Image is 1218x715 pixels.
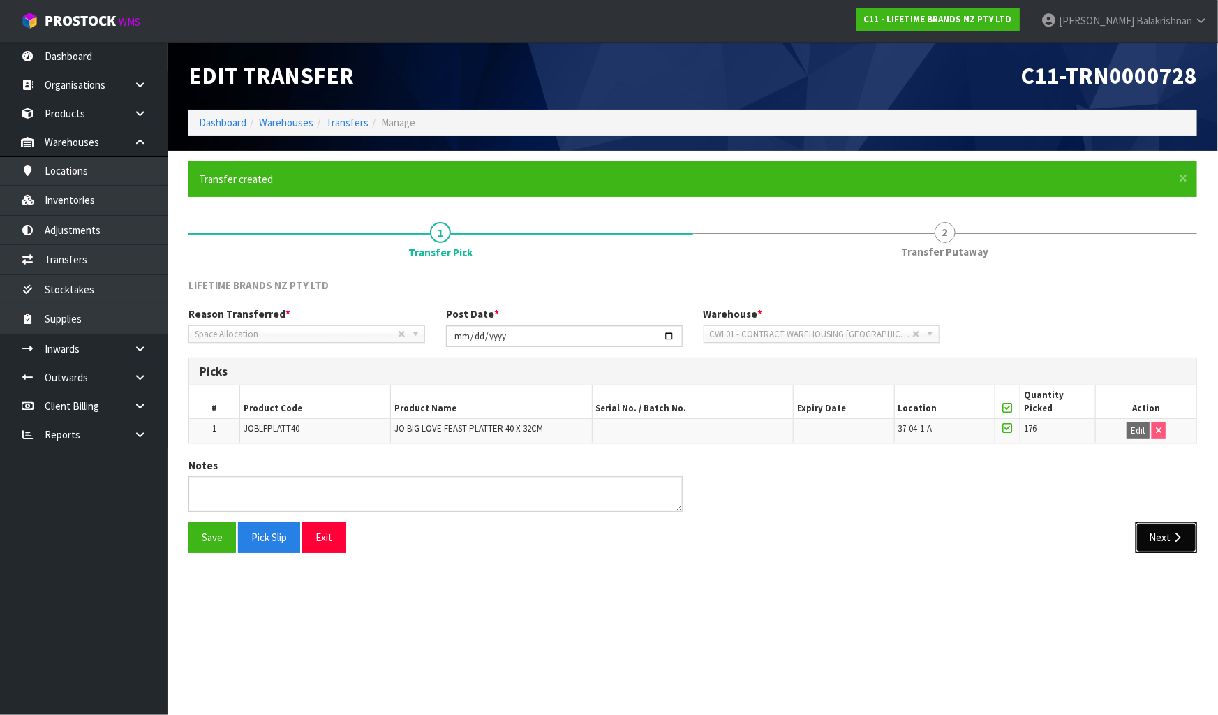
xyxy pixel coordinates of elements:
span: 176 [1024,422,1037,434]
th: Product Name [391,385,593,418]
span: Space Allocation [195,326,398,343]
label: Warehouse [704,307,763,321]
label: Post Date [446,307,499,321]
button: Edit [1127,422,1150,439]
span: 2 [935,222,956,243]
span: JOBLFPLATT40 [244,422,299,434]
label: Reason Transferred [188,307,290,321]
img: cube-alt.png [21,12,38,29]
span: C11-TRN0000728 [1020,61,1197,90]
span: Manage [381,116,415,129]
span: ProStock [45,12,116,30]
span: 37-04-1-A [898,422,933,434]
span: × [1179,168,1187,188]
th: Serial No. / Batch No. [592,385,794,418]
button: Save [188,522,236,552]
span: Transfer Pick [408,245,473,260]
span: Transfer created [199,172,273,186]
label: Notes [188,458,218,473]
span: [PERSON_NAME] [1059,14,1134,27]
button: Exit [302,522,346,552]
th: Location [894,385,995,418]
span: CWL01 - CONTRACT WAREHOUSING [GEOGRAPHIC_DATA] [710,326,913,343]
span: 1 [212,422,216,434]
button: Next [1136,522,1197,552]
h3: Picks [200,365,1186,378]
th: Product Code [239,385,390,418]
span: Balakrishnan [1136,14,1192,27]
th: # [189,385,239,418]
strong: C11 - LIFETIME BRANDS NZ PTY LTD [864,13,1012,25]
th: Quantity Picked [1020,385,1095,418]
small: WMS [119,15,140,29]
span: JO BIG LOVE FEAST PLATTER 40 X 32CM [394,422,543,434]
th: Expiry Date [794,385,894,418]
span: Transfer Putaway [901,244,988,259]
a: Dashboard [199,116,246,129]
th: Action [1096,385,1196,418]
a: Warehouses [259,116,313,129]
button: Pick Slip [238,522,300,552]
span: Edit Transfer [188,61,354,90]
a: C11 - LIFETIME BRANDS NZ PTY LTD [856,8,1020,31]
input: Post Date [446,325,683,347]
a: Transfers [326,116,369,129]
span: 1 [430,222,451,243]
span: Transfer Pick [188,267,1197,563]
span: LIFETIME BRANDS NZ PTY LTD [188,279,329,292]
